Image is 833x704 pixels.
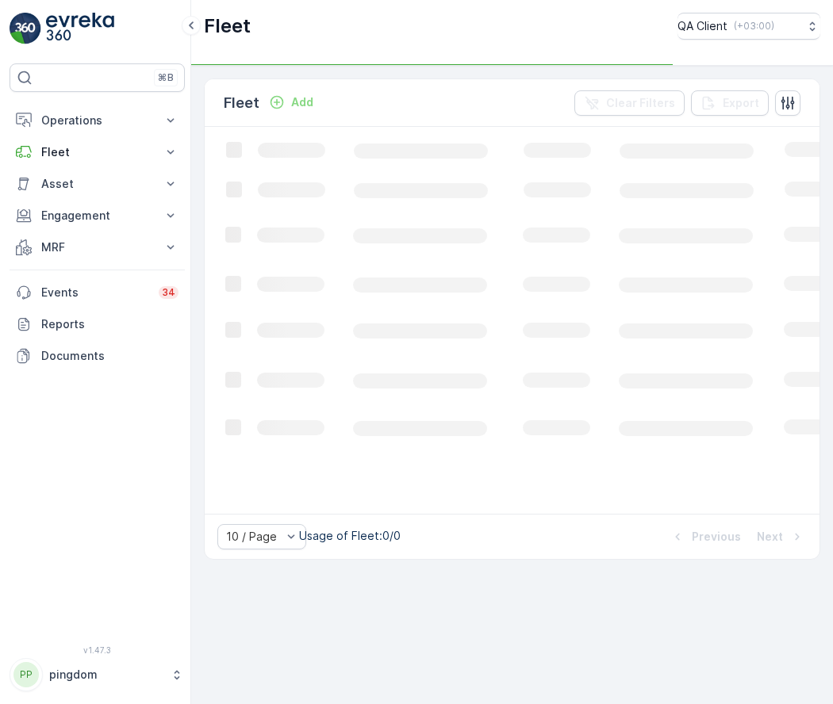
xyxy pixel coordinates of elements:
[299,528,401,544] p: Usage of Fleet : 0/0
[41,144,153,160] p: Fleet
[10,645,185,655] span: v 1.47.3
[41,348,178,364] p: Documents
[41,176,153,192] p: Asset
[678,13,820,40] button: QA Client(+03:00)
[10,340,185,372] a: Documents
[41,285,149,300] p: Events
[574,90,685,116] button: Clear Filters
[10,231,185,263] button: MRF
[10,168,185,200] button: Asset
[692,529,741,545] p: Previous
[291,94,313,110] p: Add
[10,658,185,691] button: PPpingdom
[734,20,774,33] p: ( +03:00 )
[10,277,185,308] a: Events34
[204,13,251,39] p: Fleet
[10,136,185,168] button: Fleet
[13,662,39,687] div: PP
[49,667,163,683] p: pingdom
[41,208,153,224] p: Engagement
[224,92,259,114] p: Fleet
[691,90,769,116] button: Export
[757,529,783,545] p: Next
[162,286,175,299] p: 34
[10,200,185,231] button: Engagement
[41,316,178,332] p: Reports
[668,527,743,546] button: Previous
[723,95,759,111] p: Export
[41,239,153,255] p: MRF
[10,105,185,136] button: Operations
[755,527,807,546] button: Next
[678,18,727,34] p: QA Client
[10,308,185,340] a: Reports
[10,13,41,44] img: logo
[46,13,114,44] img: logo_light-DOdMpM7g.png
[606,95,675,111] p: Clear Filters
[263,93,320,112] button: Add
[158,71,174,84] p: ⌘B
[41,113,153,128] p: Operations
